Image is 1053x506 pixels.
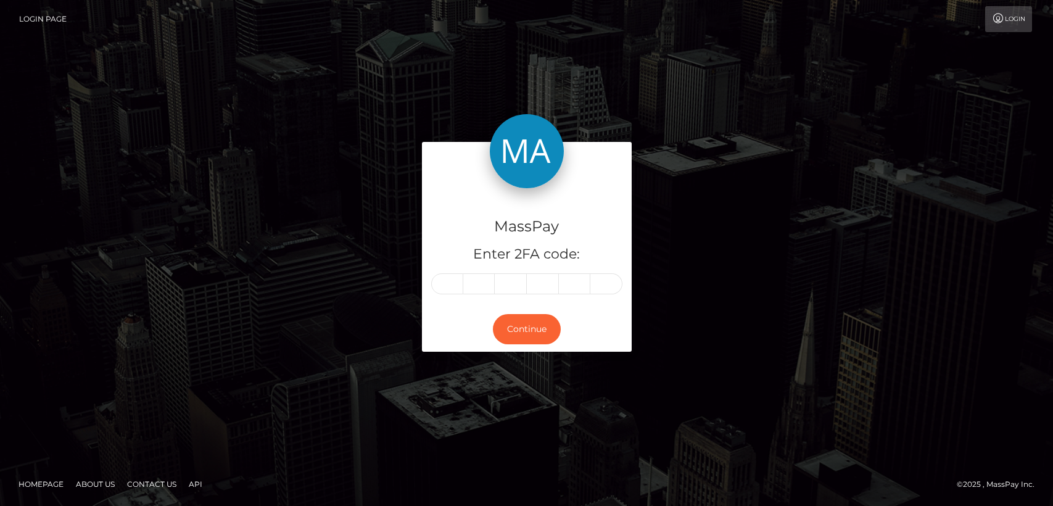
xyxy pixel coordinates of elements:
[122,475,181,494] a: Contact Us
[490,114,564,188] img: MassPay
[19,6,67,32] a: Login Page
[431,216,622,238] h4: MassPay
[71,475,120,494] a: About Us
[184,475,207,494] a: API
[14,475,68,494] a: Homepage
[985,6,1032,32] a: Login
[431,245,622,264] h5: Enter 2FA code:
[493,314,561,344] button: Continue
[957,478,1044,491] div: © 2025 , MassPay Inc.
